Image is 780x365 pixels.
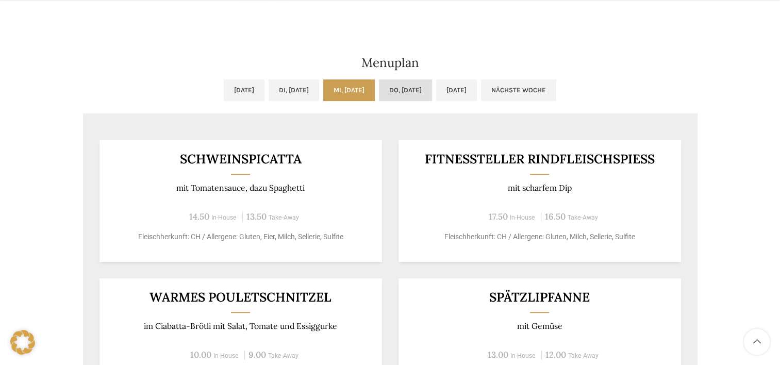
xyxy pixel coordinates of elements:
[112,321,369,331] p: im Ciabatta-Brötli mit Salat, Tomate und Essiggurke
[269,214,299,221] span: Take-Away
[510,352,536,359] span: In-House
[323,79,375,101] a: Mi, [DATE]
[436,79,477,101] a: [DATE]
[488,349,508,360] span: 13.00
[269,79,319,101] a: Di, [DATE]
[411,231,668,242] p: Fleischherkunft: CH / Allergene: Gluten, Milch, Sellerie, Sulfite
[190,349,211,360] span: 10.00
[268,352,298,359] span: Take-Away
[568,214,598,221] span: Take-Away
[489,211,508,222] span: 17.50
[83,57,698,69] h2: Menuplan
[744,329,770,355] a: Scroll to top button
[112,291,369,304] h3: Warmes Pouletschnitzel
[510,214,535,221] span: In-House
[248,349,266,360] span: 9.00
[411,183,668,193] p: mit scharfem Dip
[112,153,369,165] h3: SCHWEINSPICATTA
[568,352,599,359] span: Take-Away
[411,153,668,165] h3: Fitnessteller Rindfleischspiess
[379,79,432,101] a: Do, [DATE]
[545,211,566,222] span: 16.50
[411,321,668,331] p: mit Gemüse
[246,211,267,222] span: 13.50
[112,231,369,242] p: Fleischherkunft: CH / Allergene: Gluten, Eier, Milch, Sellerie, Sulfite
[213,352,239,359] span: In-House
[189,211,209,222] span: 14.50
[224,79,264,101] a: [DATE]
[112,183,369,193] p: mit Tomatensauce, dazu Spaghetti
[545,349,566,360] span: 12.00
[211,214,237,221] span: In-House
[481,79,556,101] a: Nächste Woche
[411,291,668,304] h3: Spätzlipfanne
